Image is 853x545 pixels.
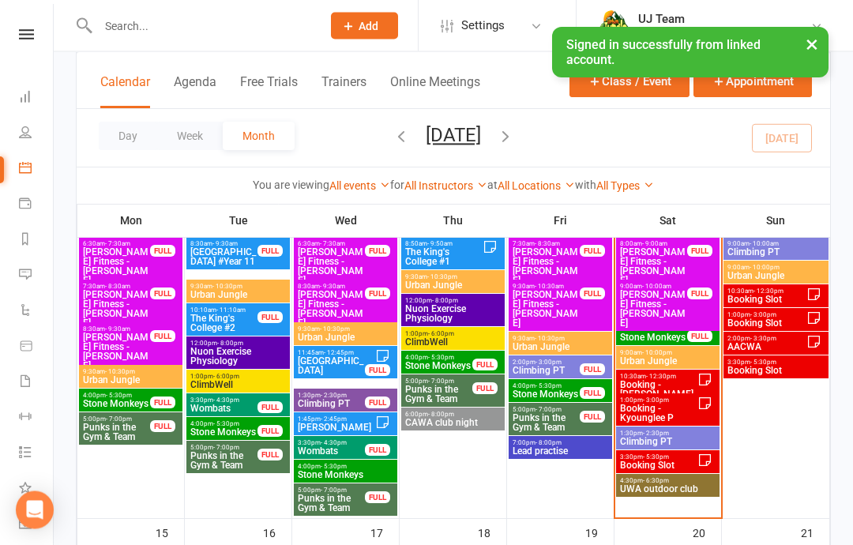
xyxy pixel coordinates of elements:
span: Nuon Exercise Physiology [190,348,287,366]
span: - 5:30pm [213,421,239,428]
span: [PERSON_NAME] Fitness - [PERSON_NAME] [297,291,366,329]
span: - 7:00pm [106,416,132,423]
span: 4:30pm [619,478,716,485]
span: 3:30pm [190,397,258,404]
span: [PERSON_NAME] Fitness - [PERSON_NAME] [297,248,366,286]
span: 10:10am [190,307,258,314]
span: 9:30am [512,284,581,291]
span: - 8:00pm [535,440,562,447]
span: The King's College #2 [190,314,258,333]
span: 2:00pm [512,359,581,366]
span: Signed in successfully from linked account. [566,37,761,67]
span: Climbing PT [619,438,716,447]
input: Search... [93,15,310,37]
span: - 3:00pm [535,359,562,366]
span: 4:00pm [190,421,258,428]
span: 6:00pm [404,412,502,419]
div: UJ Team [638,12,810,26]
span: Booking Slot [619,461,697,471]
span: 11:45am [297,350,366,357]
span: Urban Jungle [727,272,825,281]
span: 4:00pm [404,355,473,362]
span: 5:00pm [404,378,473,385]
span: 1:00pm [619,397,697,404]
span: - 10:00pm [642,350,672,357]
div: FULL [687,331,712,343]
span: 9:00am [727,265,825,272]
span: 8:30am [190,241,258,248]
div: FULL [150,331,175,343]
strong: You are viewing [253,179,329,191]
a: All Locations [498,179,575,192]
div: FULL [580,288,605,300]
span: - 2:30pm [321,393,347,400]
span: Punks in the Gym & Team [512,414,581,433]
div: FULL [687,288,712,300]
button: Calendar [100,74,150,108]
span: 6:30am [82,241,151,248]
span: - 7:00pm [535,407,562,414]
span: - 7:00pm [428,378,454,385]
span: - 9:00am [642,241,667,248]
span: Climbing PT [297,400,366,409]
div: FULL [257,426,283,438]
a: Payments [19,187,54,223]
span: 6:30am [297,241,366,248]
span: 9:00am [619,284,688,291]
span: [PERSON_NAME] Fitness - [PERSON_NAME] [512,248,581,286]
a: All Instructors [404,179,487,192]
span: Nuon Exercise Physiology [404,305,502,324]
span: Booking Slot [727,295,806,305]
span: Lead practise [512,447,609,457]
span: - 5:30pm [106,393,132,400]
span: - 4:30pm [213,397,239,404]
button: Month [223,122,295,150]
span: 1:00pm [190,374,287,381]
span: - 12:30pm [753,288,783,295]
span: Booking Slot [727,319,806,329]
span: - 5:30pm [321,464,347,471]
button: Day [99,122,157,150]
button: Free Trials [240,74,298,108]
th: Fri [507,204,614,237]
span: 4:00pm [297,464,394,471]
span: 2:00pm [727,336,806,343]
th: Thu [400,204,507,237]
span: [GEOGRAPHIC_DATA] [297,357,366,376]
span: - 10:30pm [105,369,135,376]
span: Booking - Kyounglee P [619,404,697,423]
div: FULL [365,492,390,504]
span: 7:30am [82,284,151,291]
span: - 6:00pm [213,374,239,381]
div: FULL [257,449,283,461]
span: 9:00am [619,350,716,357]
span: Stone Monkeys [82,400,151,409]
span: - 5:30pm [535,383,562,390]
a: Dashboard [19,81,54,116]
div: FULL [257,246,283,257]
span: Urban Jungle [512,343,609,352]
span: [PERSON_NAME] Fitness - [PERSON_NAME] [82,248,151,286]
span: 1:00pm [727,312,806,319]
div: FULL [365,288,390,300]
span: Stone Monkeys [512,390,581,400]
span: - 10:30pm [212,284,242,291]
span: [PERSON_NAME] Fitness - [PERSON_NAME] [512,291,581,329]
span: - 7:30am [105,241,130,248]
span: ClimbWell [190,381,287,390]
span: 12:00pm [404,298,502,305]
span: Punks in the Gym & Team [297,494,366,513]
span: [PERSON_NAME] Fitness - [PERSON_NAME] [619,291,688,329]
a: Calendar [19,152,54,187]
span: AACWA [727,343,806,352]
span: ClimbWell [404,338,502,348]
span: - 8:00pm [432,298,458,305]
div: FULL [472,383,498,395]
strong: for [390,179,404,191]
span: Climbing PT [727,248,825,257]
span: [PERSON_NAME] [297,423,375,433]
span: 8:30am [297,284,366,291]
span: - 3:00pm [750,312,776,319]
span: Stone Monkeys [190,428,258,438]
span: 3:30pm [619,454,697,461]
